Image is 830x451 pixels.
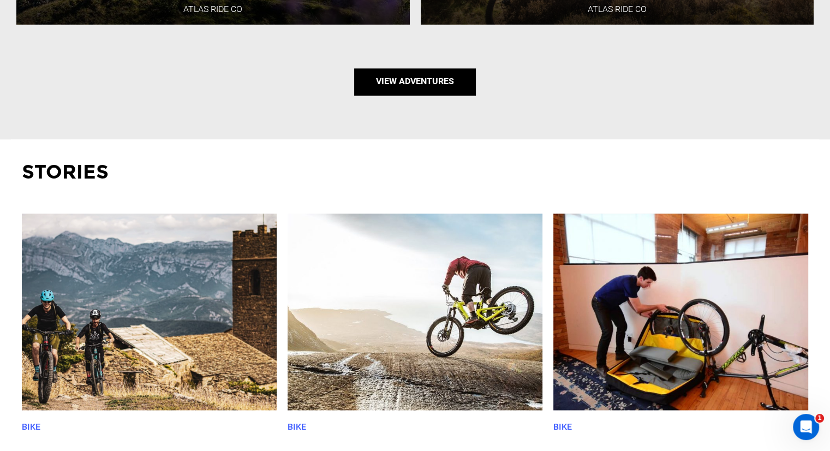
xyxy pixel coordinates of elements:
[815,414,824,423] span: 1
[553,213,808,410] img: how-to-pack-mountain-bike-800x500.jpg
[553,422,572,432] a: Bike
[354,68,476,96] a: View Adventures
[22,213,277,410] img: pyrenees-800x500.png
[22,422,40,432] a: Bike
[288,422,306,432] a: Bike
[793,414,819,440] iframe: Intercom live chat
[22,158,808,186] p: Stories
[288,213,542,410] img: macaskill-800x500.jpg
